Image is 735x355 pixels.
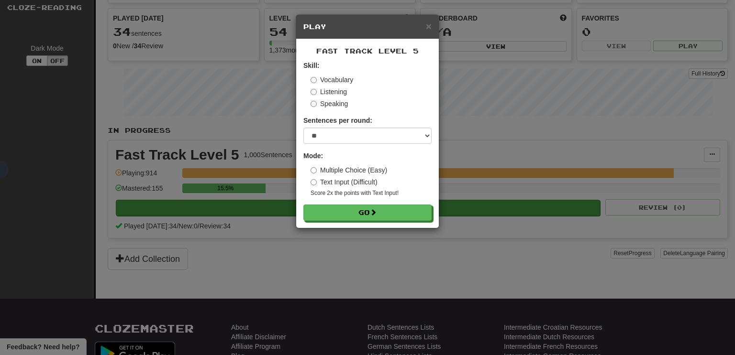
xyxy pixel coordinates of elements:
label: Speaking [311,99,348,108]
h5: Play [303,22,432,32]
label: Listening [311,87,347,97]
label: Vocabulary [311,75,353,85]
strong: Mode: [303,152,323,160]
span: Fast Track Level 5 [316,47,419,55]
button: Close [426,21,432,31]
input: Listening [311,89,317,95]
input: Speaking [311,101,317,107]
label: Text Input (Difficult) [311,177,378,187]
span: × [426,21,432,32]
button: Go [303,204,432,221]
strong: Skill: [303,62,319,69]
label: Multiple Choice (Easy) [311,165,387,175]
input: Text Input (Difficult) [311,179,317,185]
input: Vocabulary [311,77,317,83]
input: Multiple Choice (Easy) [311,167,317,173]
label: Sentences per round: [303,116,372,125]
small: Score 2x the points with Text Input ! [311,189,432,197]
